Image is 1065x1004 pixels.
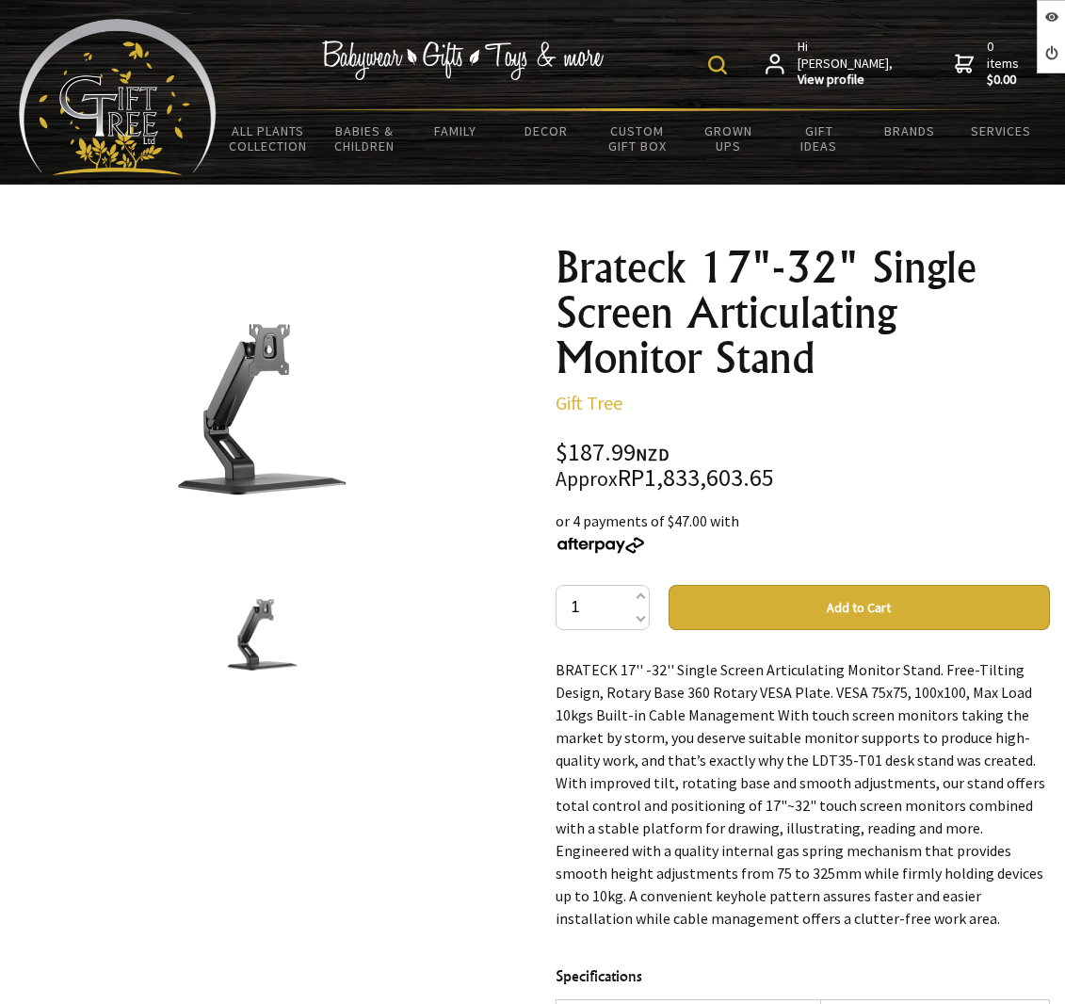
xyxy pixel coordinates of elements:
small: Approx [556,466,618,492]
a: All Plants Collection [217,111,319,166]
img: product search [708,56,727,74]
button: Add to Cart [669,585,1051,630]
span: Hi [PERSON_NAME], [798,39,895,89]
a: Gift Ideas [774,111,865,166]
strong: View profile [798,72,895,89]
h4: Specifications [556,964,1051,988]
a: Brands [864,111,956,151]
a: Gift Tree [556,391,622,414]
a: Family [411,111,502,151]
a: Babies & Children [319,111,411,166]
a: Decor [501,111,592,151]
strong: $0.00 [987,72,1023,89]
img: Afterpay [556,537,646,554]
a: Grown Ups [683,111,774,166]
a: 0 items$0.00 [955,39,1023,89]
a: Hi [PERSON_NAME],View profile [766,39,895,89]
span: NZD [636,444,670,465]
a: Services [956,111,1047,151]
a: Custom Gift Box [592,111,684,166]
img: Babyware - Gifts - Toys and more... [19,19,217,175]
span: 0 items [987,38,1023,89]
div: or 4 payments of $47.00 with [556,510,1051,555]
div: $187.99 RP1,833,603.65 [556,441,1051,491]
img: Brateck 17"-32" Single Screen Articulating Monitor Stand [178,324,347,495]
img: Babywear - Gifts - Toys & more [321,40,604,80]
p: BRATECK 17'' -32'' Single Screen Articulating Monitor Stand. Free-Tilting Design, Rotary Base 360... [556,658,1051,930]
h1: Brateck 17"-32" Single Screen Articulating Monitor Stand [556,245,1051,381]
img: Brateck 17"-32" Single Screen Articulating Monitor Stand [227,599,298,671]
